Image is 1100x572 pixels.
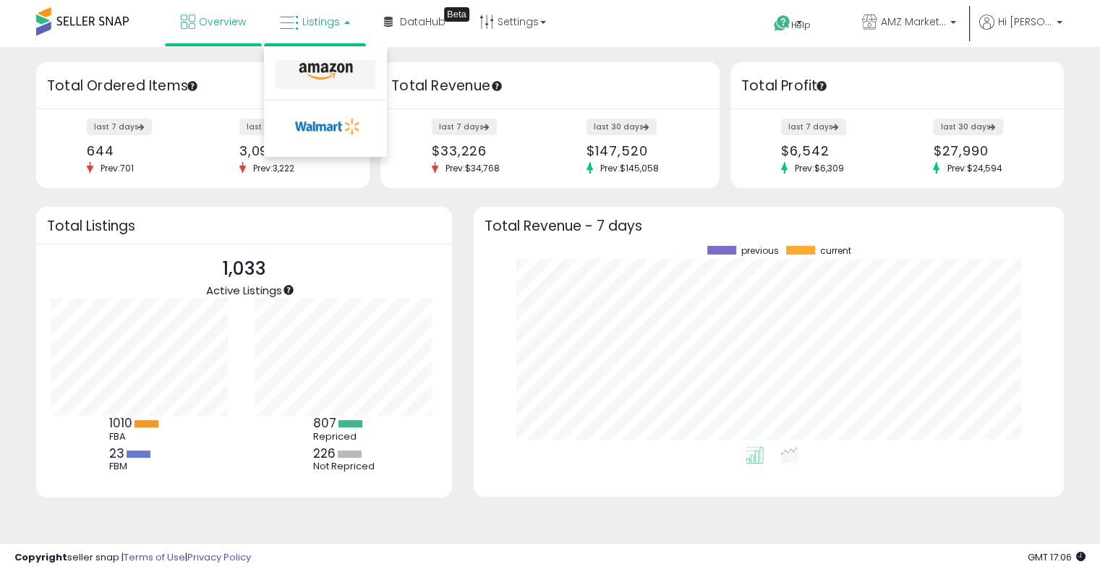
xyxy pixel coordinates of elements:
span: Hi [PERSON_NAME] [998,14,1052,29]
h3: Total Revenue - 7 days [485,221,1053,231]
div: Tooltip anchor [282,283,295,296]
span: Prev: $24,594 [939,162,1009,174]
a: Hi [PERSON_NAME] [979,14,1062,47]
label: last 30 days [587,119,657,135]
span: current [820,246,851,256]
div: Tooltip anchor [490,80,503,93]
label: last 7 days [432,119,497,135]
div: Not Repriced [313,461,378,472]
div: Tooltip anchor [444,7,469,22]
b: 226 [313,445,336,462]
span: Help [791,19,811,31]
span: AMZ Marketplace Deals [881,14,946,29]
div: $147,520 [587,143,694,158]
div: $33,226 [432,143,540,158]
h3: Total Ordered Items [47,76,359,96]
span: DataHub [400,14,445,29]
span: previous [741,246,779,256]
span: Prev: $6,309 [788,162,851,174]
div: seller snap | | [14,551,251,565]
b: 807 [313,414,336,432]
h3: Total Profit [741,76,1053,96]
h3: Total Revenue [391,76,709,96]
div: 644 [87,143,192,158]
label: last 30 days [239,119,310,135]
span: Prev: 3,222 [246,162,302,174]
div: $6,542 [781,143,886,158]
a: Privacy Policy [187,550,251,564]
a: Terms of Use [124,550,185,564]
span: 2025-09-11 17:06 GMT [1028,550,1086,564]
span: Prev: $34,768 [438,162,507,174]
span: Prev: 701 [93,162,141,174]
div: Tooltip anchor [815,80,828,93]
a: Help [762,4,839,47]
div: Tooltip anchor [186,80,199,93]
div: FBM [109,461,174,472]
strong: Copyright [14,550,67,564]
div: $27,990 [933,143,1038,158]
span: Prev: $145,058 [593,162,666,174]
label: last 7 days [87,119,152,135]
p: 1,033 [206,255,282,283]
div: FBA [109,431,174,443]
span: Overview [199,14,246,29]
span: Active Listings [206,283,282,298]
span: Listings [302,14,340,29]
i: Get Help [773,14,791,33]
b: 23 [109,445,124,462]
div: 3,091 [239,143,344,158]
b: 1010 [109,414,132,432]
label: last 30 days [933,119,1003,135]
h3: Total Listings [47,221,441,231]
label: last 7 days [781,119,846,135]
div: Repriced [313,431,378,443]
